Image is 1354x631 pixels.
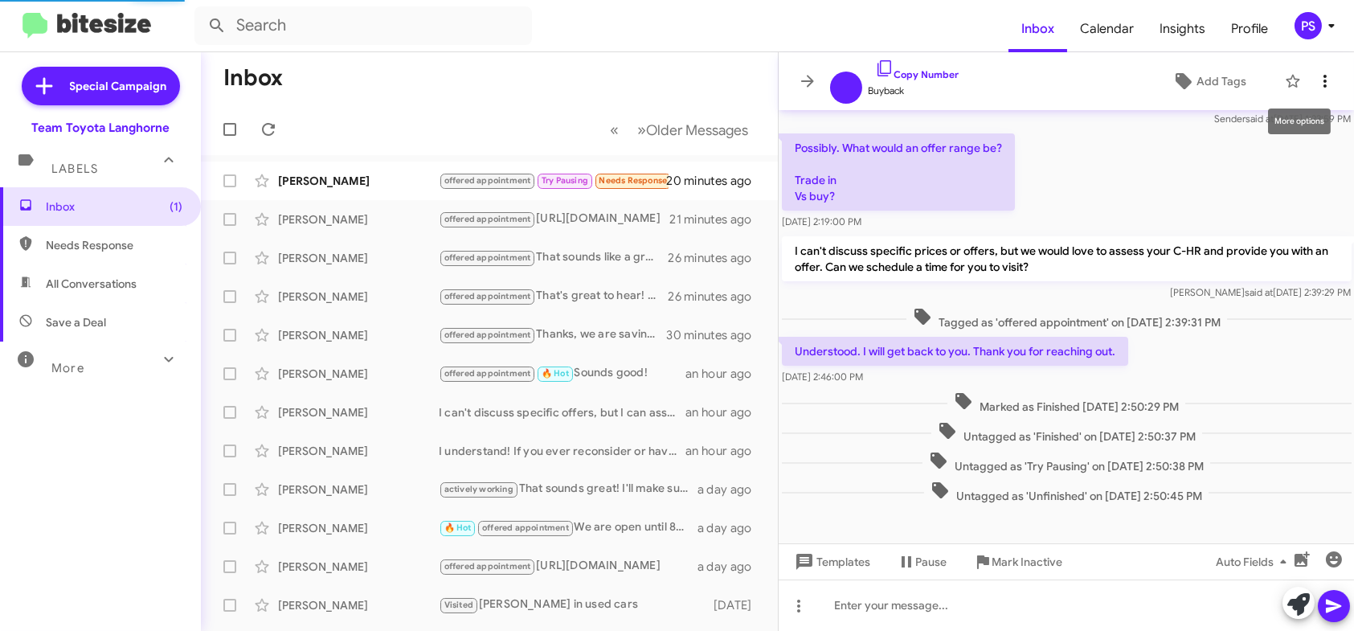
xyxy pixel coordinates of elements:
[46,199,182,215] span: Inbox
[444,600,473,610] span: Visited
[444,330,531,340] span: offered appointment
[947,391,1185,415] span: Marked as Finished [DATE] 2:50:29 PM
[782,337,1128,366] p: Understood. I will get back to you. Thank you for reaching out.
[669,173,765,189] div: 20 minutes ago
[916,547,947,576] span: Pause
[22,67,180,105] a: Special Campaign
[439,480,697,498] div: That sounds great! I'll make sure we're ready for your visit at 10am to discuss the Highlander. L...
[1295,12,1322,39] div: PS
[628,113,759,146] button: Next
[1214,113,1351,125] span: Sender [DATE] 1:23:59 PM
[922,451,1210,474] span: Untagged as 'Try Pausing' on [DATE] 2:50:38 PM
[960,547,1076,576] button: Mark Inactive
[278,404,439,420] div: [PERSON_NAME]
[170,199,182,215] span: (1)
[444,368,531,379] span: offered appointment
[1147,6,1218,52] a: Insights
[439,596,711,614] div: [PERSON_NAME] in used cars
[992,547,1063,576] span: Mark Inactive
[278,520,439,536] div: [PERSON_NAME]
[444,522,472,533] span: 🔥 Hot
[1067,6,1147,52] a: Calendar
[782,236,1352,281] p: I can't discuss specific prices or offers, but we would love to assess your C-HR and provide you ...
[875,68,959,80] a: Copy Number
[278,597,439,613] div: [PERSON_NAME]
[685,404,764,420] div: an hour ago
[439,287,669,305] div: That's great to hear! Let's schedule a time for you to bring in your vehicle for an evaluation. W...
[669,250,765,266] div: 26 minutes ago
[1008,6,1067,52] a: Inbox
[444,484,513,494] span: actively working
[278,327,439,343] div: [PERSON_NAME]
[278,211,439,227] div: [PERSON_NAME]
[542,368,569,379] span: 🔥 Hot
[884,547,960,576] button: Pause
[782,133,1015,211] p: Possibly. What would an offer range be? Trade in Vs buy?
[602,113,759,146] nav: Page navigation example
[1141,67,1277,96] button: Add Tags
[278,366,439,382] div: [PERSON_NAME]
[439,171,669,190] div: Understood. I will get back to you. Thank you for reaching out.
[1170,286,1351,298] span: [PERSON_NAME] [DATE] 2:39:29 PM
[869,83,959,99] span: Buyback
[439,443,685,459] div: I understand! If you ever reconsider or have any questions in the future, feel free to reach out....
[46,276,137,292] span: All Conversations
[482,522,569,533] span: offered appointment
[439,248,669,267] div: That sounds like a great vehicle! We would love to discuss the possibility of buying your 2025 Ac...
[439,557,697,576] div: [URL][DOMAIN_NAME]
[599,175,667,186] span: Needs Response
[439,210,669,228] div: [URL][DOMAIN_NAME]
[223,65,283,91] h1: Inbox
[31,120,170,136] div: Team Toyota Langhorne
[1245,286,1273,298] span: said at
[685,443,764,459] div: an hour ago
[1197,67,1246,96] span: Add Tags
[647,121,749,139] span: Older Messages
[906,307,1226,330] span: Tagged as 'offered appointment' on [DATE] 2:39:31 PM
[1216,547,1293,576] span: Auto Fields
[444,214,531,224] span: offered appointment
[1246,113,1274,125] span: said at
[46,237,182,253] span: Needs Response
[779,547,884,576] button: Templates
[278,443,439,459] div: [PERSON_NAME]
[444,291,531,301] span: offered appointment
[444,252,531,263] span: offered appointment
[711,597,765,613] div: [DATE]
[542,175,588,186] span: Try Pausing
[1281,12,1336,39] button: PS
[439,326,669,344] div: Thanks, we are saving up each week, do all sales require a deposit as cash down? (My first Coroll...
[782,215,861,227] span: [DATE] 2:19:00 PM
[444,175,531,186] span: offered appointment
[782,371,863,383] span: [DATE] 2:46:00 PM
[278,289,439,305] div: [PERSON_NAME]
[1218,6,1281,52] a: Profile
[611,120,620,140] span: «
[439,518,697,537] div: We are open until 8pm, only about 6 minutes from Sesame!
[669,327,765,343] div: 30 minutes ago
[697,559,765,575] div: a day ago
[51,162,98,176] span: Labels
[697,520,765,536] div: a day ago
[1203,547,1306,576] button: Auto Fields
[669,211,764,227] div: 21 minutes ago
[669,289,765,305] div: 26 minutes ago
[924,481,1209,504] span: Untagged as 'Unfinished' on [DATE] 2:50:45 PM
[278,173,439,189] div: [PERSON_NAME]
[1268,109,1331,134] div: More options
[697,481,765,498] div: a day ago
[278,250,439,266] div: [PERSON_NAME]
[685,366,764,382] div: an hour ago
[792,547,871,576] span: Templates
[638,120,647,140] span: »
[70,78,167,94] span: Special Campaign
[931,421,1201,445] span: Untagged as 'Finished' on [DATE] 2:50:37 PM
[439,404,685,420] div: I can't discuss specific offers, but I can assure you we’re interested in quality vehicles. Why n...
[439,364,685,383] div: Sounds good!
[444,561,531,572] span: offered appointment
[601,113,629,146] button: Previous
